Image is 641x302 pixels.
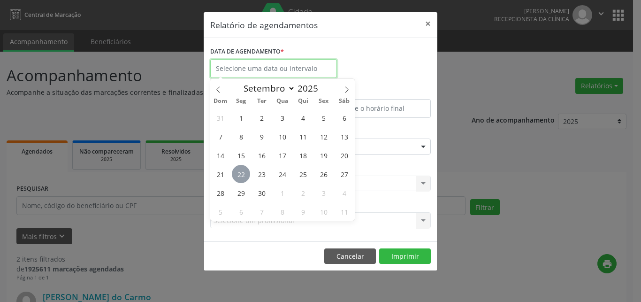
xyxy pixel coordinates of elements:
[252,127,271,146] span: Setembro 9, 2025
[210,19,318,31] h5: Relatório de agendamentos
[294,146,312,164] span: Setembro 18, 2025
[252,108,271,127] span: Setembro 2, 2025
[335,146,353,164] span: Setembro 20, 2025
[273,184,291,202] span: Outubro 1, 2025
[313,98,334,104] span: Sex
[239,82,295,95] select: Month
[294,202,312,221] span: Outubro 9, 2025
[273,202,291,221] span: Outubro 8, 2025
[232,108,250,127] span: Setembro 1, 2025
[323,85,431,99] label: ATÉ
[294,165,312,183] span: Setembro 25, 2025
[211,146,229,164] span: Setembro 14, 2025
[294,184,312,202] span: Outubro 2, 2025
[335,127,353,146] span: Setembro 13, 2025
[419,12,437,35] button: Close
[294,108,312,127] span: Setembro 4, 2025
[252,202,271,221] span: Outubro 7, 2025
[334,98,355,104] span: Sáb
[211,202,229,221] span: Outubro 5, 2025
[273,108,291,127] span: Setembro 3, 2025
[314,108,333,127] span: Setembro 5, 2025
[232,184,250,202] span: Setembro 29, 2025
[293,98,313,104] span: Qui
[211,127,229,146] span: Setembro 7, 2025
[273,127,291,146] span: Setembro 10, 2025
[210,45,284,59] label: DATA DE AGENDAMENTO
[252,146,271,164] span: Setembro 16, 2025
[211,108,229,127] span: Agosto 31, 2025
[232,165,250,183] span: Setembro 22, 2025
[335,165,353,183] span: Setembro 27, 2025
[252,184,271,202] span: Setembro 30, 2025
[210,98,231,104] span: Dom
[273,165,291,183] span: Setembro 24, 2025
[314,127,333,146] span: Setembro 12, 2025
[210,59,337,78] input: Selecione uma data ou intervalo
[335,202,353,221] span: Outubro 11, 2025
[211,165,229,183] span: Setembro 21, 2025
[211,184,229,202] span: Setembro 28, 2025
[335,108,353,127] span: Setembro 6, 2025
[314,202,333,221] span: Outubro 10, 2025
[314,165,333,183] span: Setembro 26, 2025
[252,98,272,104] span: Ter
[272,98,293,104] span: Qua
[314,146,333,164] span: Setembro 19, 2025
[379,248,431,264] button: Imprimir
[232,202,250,221] span: Outubro 6, 2025
[294,127,312,146] span: Setembro 11, 2025
[323,99,431,118] input: Selecione o horário final
[252,165,271,183] span: Setembro 23, 2025
[335,184,353,202] span: Outubro 4, 2025
[273,146,291,164] span: Setembro 17, 2025
[232,146,250,164] span: Setembro 15, 2025
[232,127,250,146] span: Setembro 8, 2025
[324,248,376,264] button: Cancelar
[314,184,333,202] span: Outubro 3, 2025
[295,82,326,94] input: Year
[231,98,252,104] span: Seg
